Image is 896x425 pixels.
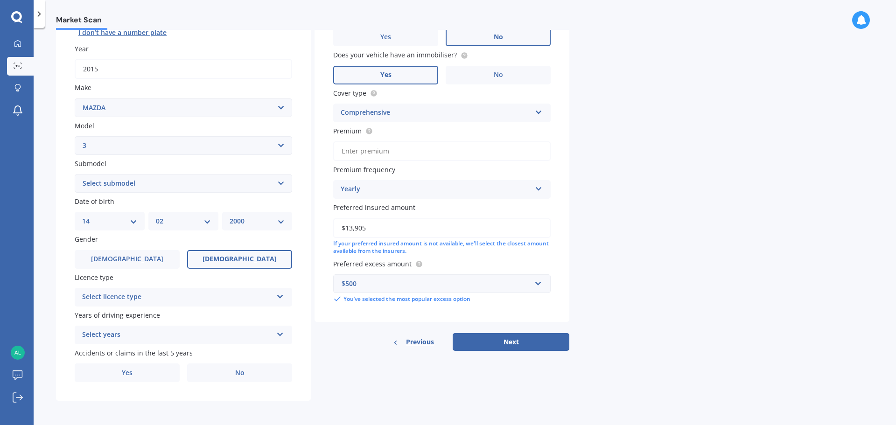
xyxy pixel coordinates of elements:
[235,369,245,377] span: No
[82,292,273,303] div: Select licence type
[341,107,531,118] div: Comprehensive
[333,126,362,135] span: Premium
[406,335,434,349] span: Previous
[75,44,89,53] span: Year
[82,329,273,341] div: Select years
[333,141,551,161] input: Enter premium
[333,240,551,256] div: If your preferred insured amount is not available, we'll select the closest amount available from...
[11,346,25,360] img: c4bd60f9becd783aff32733512c484c2
[75,197,114,206] span: Date of birth
[494,71,503,79] span: No
[75,273,113,282] span: Licence type
[333,51,457,60] span: Does your vehicle have an immobiliser?
[75,311,160,320] span: Years of driving experience
[342,279,531,289] div: $500
[75,121,94,130] span: Model
[75,25,170,40] button: I don’t have a number plate
[333,89,366,98] span: Cover type
[75,84,91,92] span: Make
[380,71,392,79] span: Yes
[91,255,163,263] span: [DEMOGRAPHIC_DATA]
[333,218,551,238] input: Enter amount
[75,348,193,357] span: Accidents or claims in the last 5 years
[75,235,98,244] span: Gender
[333,165,395,174] span: Premium frequency
[56,15,107,28] span: Market Scan
[333,295,551,303] div: You’ve selected the most popular excess option
[333,203,415,212] span: Preferred insured amount
[453,333,569,351] button: Next
[341,184,531,195] div: Yearly
[203,255,277,263] span: [DEMOGRAPHIC_DATA]
[380,33,391,41] span: Yes
[333,259,412,268] span: Preferred excess amount
[75,159,106,168] span: Submodel
[494,33,503,41] span: No
[75,59,292,79] input: YYYY
[122,369,133,377] span: Yes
